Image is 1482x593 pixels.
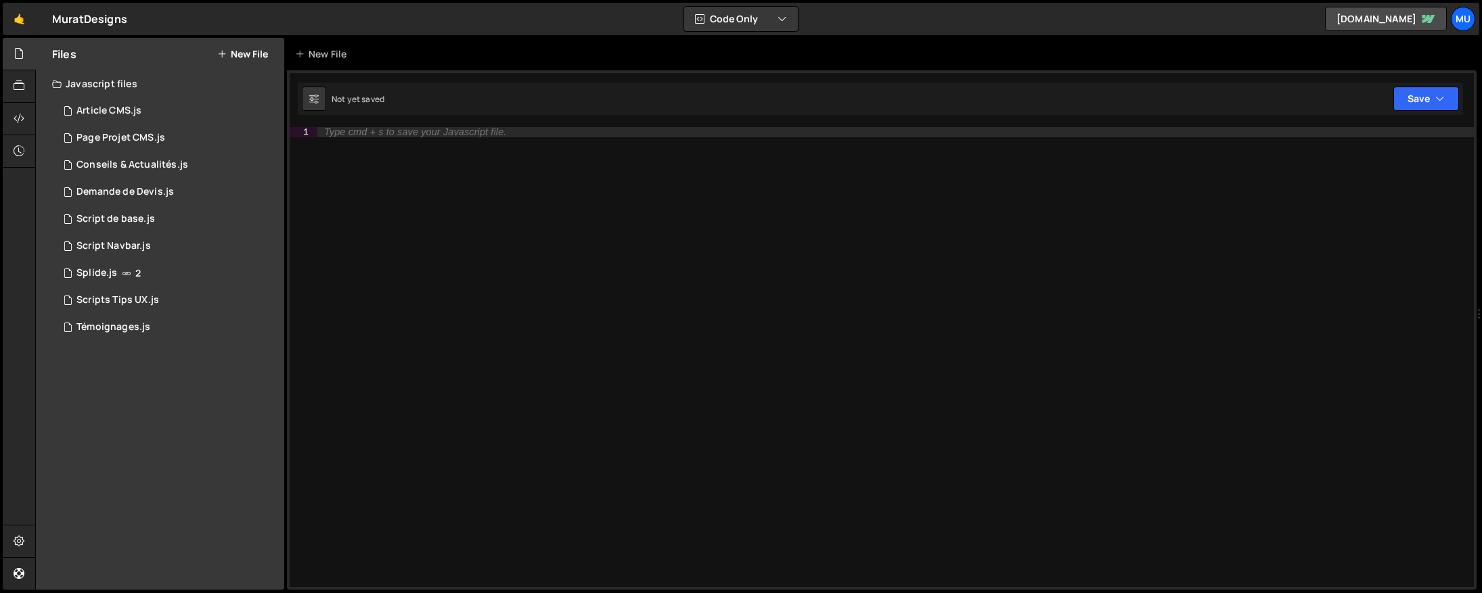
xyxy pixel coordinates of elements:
div: Splide.js [76,267,117,279]
div: Conseils & Actualités.js [76,159,188,171]
div: Script de base.js [76,213,155,225]
div: 16543/44950.js [52,314,284,341]
div: Demande de Devis.js [76,186,174,198]
div: 16543/44952.js [52,287,284,314]
a: 🤙 [3,3,36,35]
div: Article CMS.js [76,105,141,117]
div: 1 [290,127,317,137]
div: Témoignages.js [76,321,150,333]
span: 2 [135,268,141,279]
button: New File [217,49,268,60]
div: 16543/44987.js [52,233,284,260]
button: Code Only [684,7,798,31]
a: Mu [1451,7,1475,31]
div: 16543/44961.js [52,179,284,206]
div: 16543/44983.js [52,260,284,287]
div: Scripts Tips UX.js [76,294,159,306]
div: Script Navbar.js [76,240,151,252]
div: 16543/44989.js [52,206,284,233]
div: MuratDesigns [52,11,127,27]
div: Javascript files [36,70,284,97]
div: Not yet saved [332,93,384,105]
button: Save [1393,87,1459,111]
div: Type cmd + s to save your Javascript file. [324,128,506,137]
div: 16543/45039.js [52,124,284,151]
a: [DOMAIN_NAME] [1325,7,1447,31]
div: New File [295,47,352,61]
div: Page Projet CMS.js [76,132,165,144]
div: 16543/44947.js [52,97,284,124]
h2: Files [52,47,76,62]
div: 16543/44953.js [52,151,284,179]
